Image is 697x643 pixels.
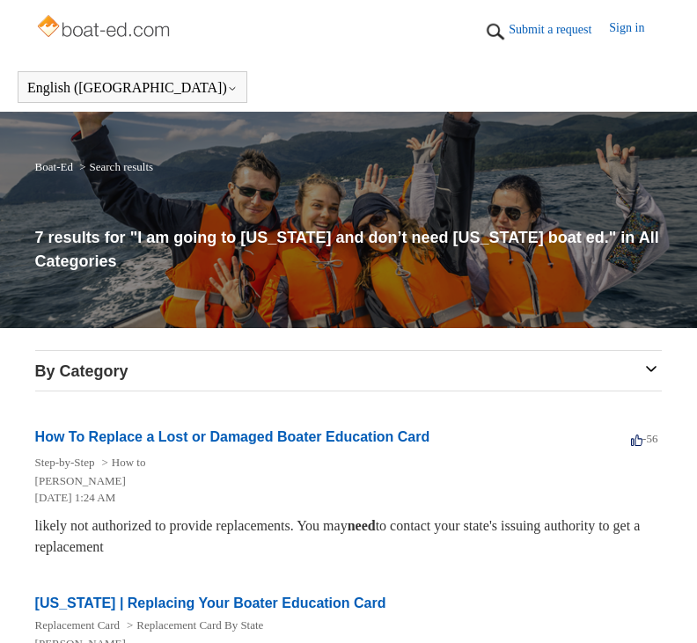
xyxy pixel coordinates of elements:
h3: By Category [35,360,663,384]
a: How to [112,456,146,469]
a: Replacement Card [35,618,120,632]
h1: 7 results for "I am going to [US_STATE] and don’t need [US_STATE] boat ed." in All Categories [35,226,663,274]
div: likely not authorized to provide replacements. You may to contact your state's issuing authority ... [35,515,663,558]
img: 01HZPCYTXV3JW8MJV9VD7EMK0H [482,18,509,45]
li: [PERSON_NAME] [35,472,645,490]
li: Search results [76,160,153,173]
li: Replacement Card By State [123,618,263,632]
a: Submit a request [509,20,609,39]
img: Boat-Ed Help Center home page [35,11,175,46]
button: English ([GEOGRAPHIC_DATA]) [27,80,238,96]
span: -56 [631,432,657,445]
a: Boat-Ed [35,160,73,173]
li: Boat-Ed [35,160,77,173]
a: Step-by-Step [35,456,95,469]
a: Sign in [609,18,662,45]
li: How to [98,456,145,469]
time: 03/11/2022, 01:24 [35,491,116,504]
a: [US_STATE] | Replacing Your Boater Education Card [35,596,386,610]
a: How To Replace a Lost or Damaged Boater Education Card [35,429,430,444]
em: need [348,518,376,533]
a: Replacement Card By State [136,618,263,632]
